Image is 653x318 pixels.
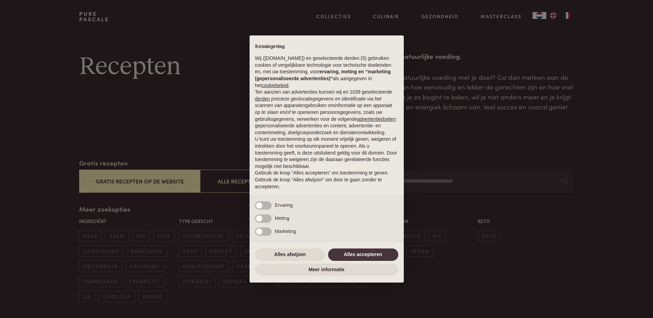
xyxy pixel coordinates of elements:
[357,116,396,123] button: advertentiedoelen
[255,170,398,190] p: Gebruik de knop “Alles accepteren” om toestemming te geven. Gebruik de knop “Alles afwijzen” om d...
[255,55,398,89] p: Wij ([DOMAIN_NAME]) en geselecteerde derden (5) gebruiken cookies of vergelijkbare technologie vo...
[255,96,270,103] button: derden
[255,136,398,170] p: U kunt uw toestemming op elk moment vrijelijk geven, weigeren of intrekken door het voorkeurenpan...
[255,44,398,50] h2: Kennisgeving
[262,83,288,88] a: cookiebeleid
[275,215,289,221] span: Meting
[255,69,391,81] strong: ervaring, meting en “marketing (gepersonaliseerde advertenties)”
[275,229,296,234] span: Marketing
[255,103,392,115] em: informatie op een apparaat op te slaan en/of te openen
[255,89,398,136] p: Ten aanzien van advertenties kunnen wij en 1039 geselecteerde gebruiken om en persoonsgegevens, z...
[255,248,325,261] button: Alles afwijzen
[275,202,293,208] span: Ervaring
[255,96,381,108] em: precieze geolocatiegegevens en identificatie via het scannen van apparaten
[255,264,398,276] button: Meer informatie
[328,248,398,261] button: Alles accepteren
